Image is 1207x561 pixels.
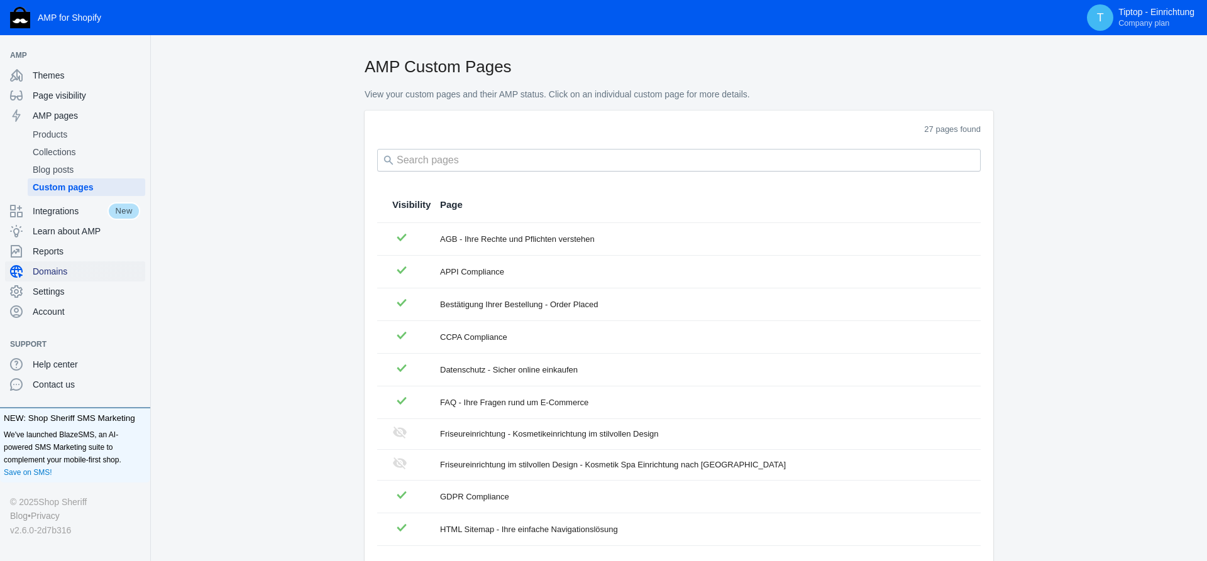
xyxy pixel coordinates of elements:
[440,199,463,211] span: Page
[5,65,145,85] a: Themes
[440,428,966,440] div: Friseureinrichtung - Kosmetikeinrichtung im stilvollen Design
[33,128,140,141] span: Products
[392,425,407,440] mat-icon: visibility_off
[107,202,140,220] span: New
[377,149,981,172] input: Search pages
[5,261,145,281] a: Domains
[377,123,981,138] div: 27 pages found
[10,7,30,28] img: Shop Sheriff Logo
[440,523,966,536] div: HTML Sitemap - Ihre einfache Navigationslösung
[4,466,52,479] a: Save on SMS!
[33,109,140,122] span: AMP pages
[33,305,140,318] span: Account
[33,181,140,193] span: Custom pages
[392,455,407,471] mat-icon: visibility_off
[392,199,431,211] span: Visibility
[10,523,140,537] div: v2.6.0-2d7b316
[33,89,140,102] span: Page visibility
[440,491,966,503] div: GDPR Compliance
[5,374,145,395] a: Contact us
[38,13,101,23] span: AMP for Shopify
[33,163,140,176] span: Blog posts
[33,205,107,217] span: Integrations
[5,201,145,221] a: IntegrationsNew
[128,53,148,58] button: Add a sales channel
[440,298,966,311] div: Bestätigung Ihrer Bestellung - Order Placed
[33,69,140,82] span: Themes
[38,495,87,509] a: Shop Sheriff
[10,338,128,351] span: Support
[440,266,966,278] div: APPI Compliance
[5,85,145,106] a: Page visibility
[5,241,145,261] a: Reports
[1144,498,1192,546] iframe: Drift Widget Chat Controller
[365,89,993,101] p: View your custom pages and their AMP status. Click on an individual custom page for more details.
[10,49,128,62] span: AMP
[440,396,966,409] div: FAQ - Ihre Fragen rund um E-Commerce
[33,285,140,298] span: Settings
[28,143,145,161] a: Collections
[33,358,140,371] span: Help center
[440,331,966,344] div: CCPA Compliance
[5,302,145,322] a: Account
[128,342,148,347] button: Add a sales channel
[5,281,145,302] a: Settings
[10,495,140,509] div: © 2025
[33,245,140,258] span: Reports
[33,146,140,158] span: Collections
[440,233,966,246] div: AGB - Ihre Rechte und Pflichten verstehen
[28,161,145,178] a: Blog posts
[33,225,140,237] span: Learn about AMP
[1118,18,1169,28] span: Company plan
[33,265,140,278] span: Domains
[31,509,60,523] a: Privacy
[440,364,966,376] div: Datenschutz - Sicher online einkaufen
[1094,11,1106,24] span: T
[5,221,145,241] a: Learn about AMP
[28,126,145,143] a: Products
[10,509,28,523] a: Blog
[365,55,993,78] h2: AMP Custom Pages
[33,378,140,391] span: Contact us
[5,106,145,126] a: AMP pages
[28,178,145,196] a: Custom pages
[10,509,140,523] div: •
[440,459,966,471] div: Friseureinrichtung im stilvollen Design - Kosmetik Spa Einrichtung nach [GEOGRAPHIC_DATA]
[1118,7,1194,28] p: Tiptop - Einrichtung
